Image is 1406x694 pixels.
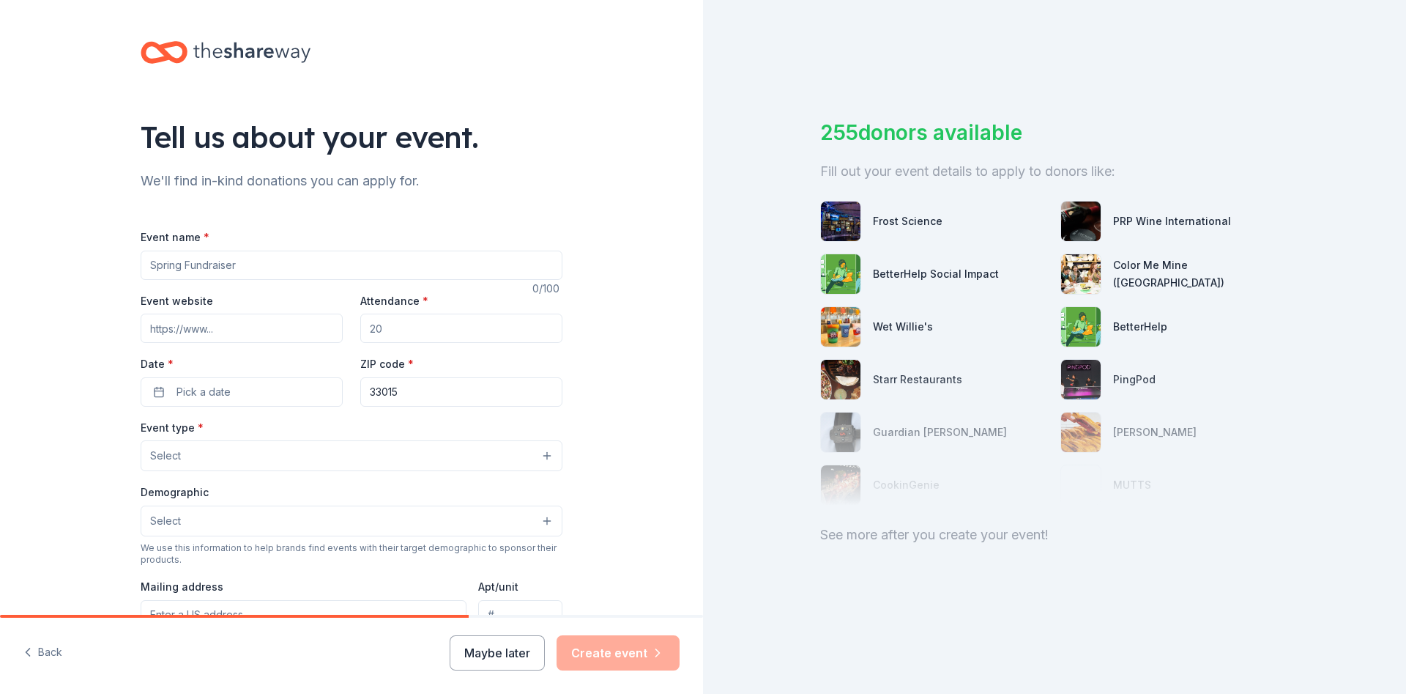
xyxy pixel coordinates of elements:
div: 255 donors available [820,117,1289,148]
img: photo for BetterHelp Social Impact [821,254,860,294]
span: Select [150,512,181,530]
img: photo for BetterHelp [1061,307,1101,347]
img: photo for Frost Science [821,202,860,241]
div: See more after you create your event! [820,523,1289,547]
button: Maybe later [450,635,545,671]
span: Select [150,447,181,465]
div: BetterHelp [1113,318,1167,336]
label: Event website [141,294,213,309]
div: Tell us about your event. [141,117,562,158]
div: PRP Wine International [1113,213,1231,230]
label: Event name [141,230,209,245]
div: We'll find in-kind donations you can apply for. [141,169,562,193]
input: Enter a US address [141,600,466,630]
label: Event type [141,421,204,435]
label: Demographic [141,485,209,500]
button: Select [141,440,562,471]
div: Frost Science [873,213,942,230]
div: 0 /100 [532,280,562,298]
input: https://www... [141,314,343,343]
img: photo for Wet Willie's [821,307,860,347]
button: Pick a date [141,377,343,407]
input: 20 [360,314,562,343]
div: We use this information to help brands find events with their target demographic to sponsor their... [141,542,562,566]
div: BetterHelp Social Impact [873,265,999,283]
input: 12345 (U.S. only) [360,377,562,407]
img: photo for Color Me Mine (South Miami) [1061,254,1101,294]
label: Date [141,357,343,372]
img: photo for PRP Wine International [1061,202,1101,241]
div: Wet Willie's [873,318,933,336]
div: Fill out your event details to apply to donors like: [820,160,1289,183]
span: Pick a date [176,383,231,401]
label: Mailing address [141,580,223,594]
label: Apt/unit [478,580,518,594]
button: Back [23,638,62,668]
input: # [478,600,562,630]
button: Select [141,506,562,536]
div: Color Me Mine ([GEOGRAPHIC_DATA]) [1113,256,1289,292]
input: Spring Fundraiser [141,251,562,280]
label: Attendance [360,294,428,309]
label: ZIP code [360,357,414,372]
